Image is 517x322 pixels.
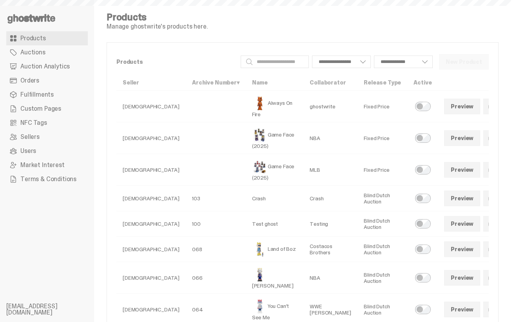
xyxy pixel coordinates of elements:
[252,159,268,174] img: Game Face (2025)
[246,154,304,186] td: Game Face (2025)
[357,262,407,294] td: Blind Dutch Auction
[20,162,65,168] span: Market Interest
[186,211,246,237] td: 100
[252,299,268,314] img: You Can't See Me
[303,154,357,186] td: MLB
[357,186,407,211] td: Blind Dutch Auction
[107,23,208,30] p: Manage ghostwrite's products here.
[444,216,480,232] a: Preview
[357,154,407,186] td: Fixed Price
[6,158,88,172] a: Market Interest
[444,241,480,257] a: Preview
[186,262,246,294] td: 066
[357,237,407,262] td: Blind Dutch Auction
[20,77,39,84] span: Orders
[252,267,268,282] img: Eminem
[20,92,54,98] span: Fulfillments
[444,191,480,206] a: Preview
[6,88,88,102] a: Fulfillments
[252,241,268,257] img: Land of Boz
[246,237,304,262] td: Land of Boz
[192,79,239,86] a: Archive Number▾
[246,75,304,91] th: Name
[116,154,186,186] td: [DEMOGRAPHIC_DATA]
[116,91,186,122] td: [DEMOGRAPHIC_DATA]
[20,148,36,154] span: Users
[20,49,45,56] span: Auctions
[20,106,61,112] span: Custom Pages
[246,186,304,211] td: Crash
[116,122,186,154] td: [DEMOGRAPHIC_DATA]
[246,262,304,294] td: [PERSON_NAME]
[6,172,88,186] a: Terms & Conditions
[116,237,186,262] td: [DEMOGRAPHIC_DATA]
[116,262,186,294] td: [DEMOGRAPHIC_DATA]
[186,237,246,262] td: 068
[20,134,40,140] span: Sellers
[252,127,268,143] img: Game Face (2025)
[444,162,480,178] a: Preview
[246,211,304,237] td: Test ghost
[20,120,47,126] span: NFC Tags
[116,59,234,65] p: Products
[186,186,246,211] td: 103
[6,102,88,116] a: Custom Pages
[444,302,480,317] a: Preview
[303,262,357,294] td: NBA
[237,79,239,86] span: ▾
[246,91,304,122] td: Always On Fire
[6,116,88,130] a: NFC Tags
[303,91,357,122] td: ghostwrite
[116,75,186,91] th: Seller
[6,45,88,59] a: Auctions
[6,303,100,316] li: [EMAIL_ADDRESS][DOMAIN_NAME]
[6,31,88,45] a: Products
[20,176,76,182] span: Terms & Conditions
[6,130,88,144] a: Sellers
[303,186,357,211] td: Crash
[303,237,357,262] td: Costacos Brothers
[116,186,186,211] td: [DEMOGRAPHIC_DATA]
[303,122,357,154] td: NBA
[303,75,357,91] th: Collaborator
[116,211,186,237] td: [DEMOGRAPHIC_DATA]
[444,270,480,286] a: Preview
[303,211,357,237] td: Testing
[20,35,46,41] span: Products
[246,122,304,154] td: Game Face (2025)
[252,95,268,111] img: Always On Fire
[6,74,88,88] a: Orders
[357,211,407,237] td: Blind Dutch Auction
[107,13,208,22] h4: Products
[20,63,70,70] span: Auction Analytics
[6,144,88,158] a: Users
[6,59,88,74] a: Auction Analytics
